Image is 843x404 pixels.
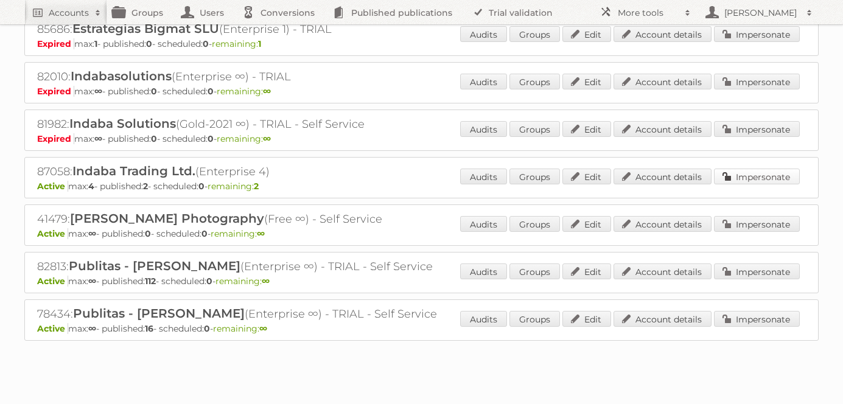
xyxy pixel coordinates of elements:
[145,323,153,334] strong: 16
[37,133,74,144] span: Expired
[145,276,156,287] strong: 112
[72,164,195,178] span: Indaba Trading Ltd.
[72,21,219,36] span: Estrategias Bigmat SLU
[37,181,68,192] span: Active
[37,116,463,132] h2: 81982: (Gold-2021 ∞) - TRIAL - Self Service
[257,228,265,239] strong: ∞
[37,259,463,274] h2: 82813: (Enterprise ∞) - TRIAL - Self Service
[509,74,560,89] a: Groups
[714,26,800,42] a: Impersonate
[143,181,148,192] strong: 2
[714,74,800,89] a: Impersonate
[614,263,712,279] a: Account details
[37,211,463,227] h2: 41479: (Free ∞) - Self Service
[714,169,800,184] a: Impersonate
[254,181,259,192] strong: 2
[49,7,89,19] h2: Accounts
[151,86,157,97] strong: 0
[37,323,68,334] span: Active
[37,38,74,49] span: Expired
[614,169,712,184] a: Account details
[37,86,806,97] p: max: - published: - scheduled: -
[37,133,806,144] p: max: - published: - scheduled: -
[263,133,271,144] strong: ∞
[212,38,261,49] span: remaining:
[714,216,800,232] a: Impersonate
[94,86,102,97] strong: ∞
[714,311,800,327] a: Impersonate
[203,38,209,49] strong: 0
[562,169,611,184] a: Edit
[509,311,560,327] a: Groups
[509,26,560,42] a: Groups
[151,133,157,144] strong: 0
[94,38,97,49] strong: 1
[37,276,68,287] span: Active
[37,21,463,37] h2: 85686: (Enterprise 1) - TRIAL
[509,263,560,279] a: Groups
[509,216,560,232] a: Groups
[213,323,267,334] span: remaining:
[70,211,264,226] span: [PERSON_NAME] Photography
[69,116,176,131] span: Indaba Solutions
[259,323,267,334] strong: ∞
[88,323,96,334] strong: ∞
[562,263,611,279] a: Edit
[509,121,560,137] a: Groups
[208,133,214,144] strong: 0
[714,121,800,137] a: Impersonate
[37,38,806,49] p: max: - published: - scheduled: -
[37,276,806,287] p: max: - published: - scheduled: -
[37,69,463,85] h2: 82010: (Enterprise ∞) - TRIAL
[208,86,214,97] strong: 0
[211,228,265,239] span: remaining:
[206,276,212,287] strong: 0
[37,164,463,179] h2: 87058: (Enterprise 4)
[460,263,507,279] a: Audits
[71,69,172,83] span: Indabasolutions
[509,169,560,184] a: Groups
[562,121,611,137] a: Edit
[614,74,712,89] a: Account details
[37,228,806,239] p: max: - published: - scheduled: -
[88,276,96,287] strong: ∞
[217,86,271,97] span: remaining:
[204,323,210,334] strong: 0
[460,311,507,327] a: Audits
[69,259,240,273] span: Publitas - [PERSON_NAME]
[37,323,806,334] p: max: - published: - scheduled: -
[208,181,259,192] span: remaining:
[562,311,611,327] a: Edit
[618,7,679,19] h2: More tools
[145,228,151,239] strong: 0
[614,26,712,42] a: Account details
[562,74,611,89] a: Edit
[198,181,205,192] strong: 0
[460,121,507,137] a: Audits
[562,26,611,42] a: Edit
[562,216,611,232] a: Edit
[37,228,68,239] span: Active
[215,276,270,287] span: remaining:
[217,133,271,144] span: remaining:
[201,228,208,239] strong: 0
[460,26,507,42] a: Audits
[146,38,152,49] strong: 0
[460,216,507,232] a: Audits
[258,38,261,49] strong: 1
[88,181,94,192] strong: 4
[37,306,463,322] h2: 78434: (Enterprise ∞) - TRIAL - Self Service
[37,86,74,97] span: Expired
[614,216,712,232] a: Account details
[614,121,712,137] a: Account details
[460,74,507,89] a: Audits
[262,276,270,287] strong: ∞
[94,133,102,144] strong: ∞
[721,7,800,19] h2: [PERSON_NAME]
[73,306,245,321] span: Publitas - [PERSON_NAME]
[460,169,507,184] a: Audits
[37,181,806,192] p: max: - published: - scheduled: -
[714,263,800,279] a: Impersonate
[263,86,271,97] strong: ∞
[88,228,96,239] strong: ∞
